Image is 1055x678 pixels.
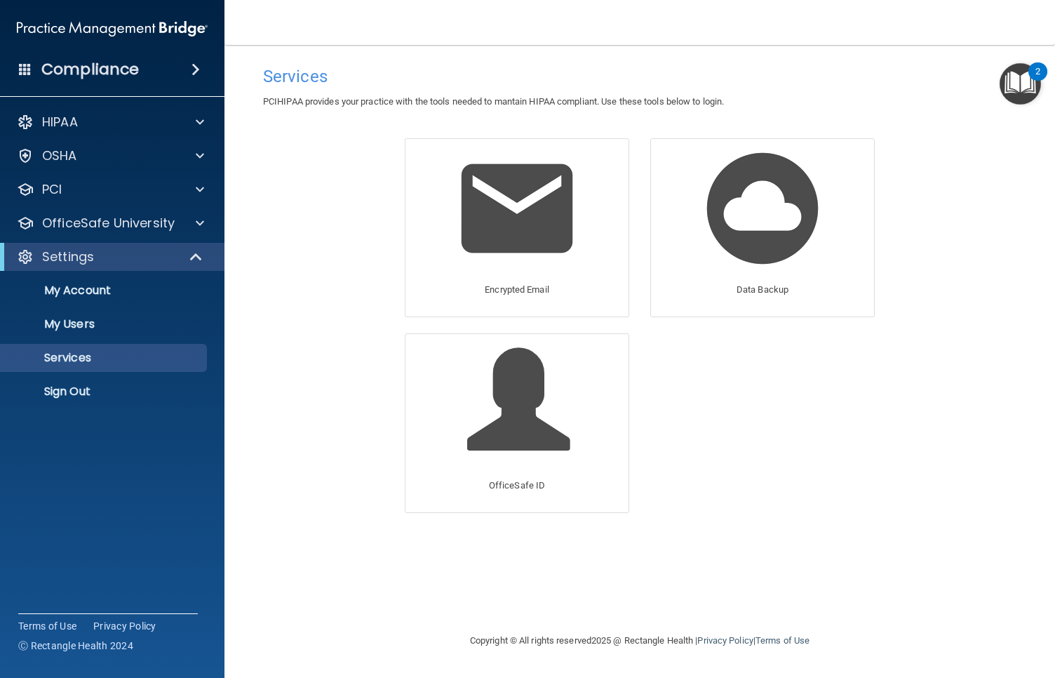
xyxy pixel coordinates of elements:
p: Encrypted Email [485,281,549,298]
p: PCI [42,181,62,198]
p: OSHA [42,147,77,164]
span: Ⓒ Rectangle Health 2024 [18,639,133,653]
p: My Account [9,284,201,298]
a: OfficeSafe ID [405,333,629,512]
p: OfficeSafe ID [489,477,545,494]
a: Data Backup Data Backup [650,138,875,317]
p: Services [9,351,201,365]
a: Encrypted Email Encrypted Email [405,138,629,317]
a: Privacy Policy [697,635,753,646]
p: HIPAA [42,114,78,131]
button: Open Resource Center, 2 new notifications [1000,63,1041,105]
img: Data Backup [696,142,829,275]
p: OfficeSafe University [42,215,175,232]
a: OfficeSafe University [17,215,204,232]
a: Settings [17,248,203,265]
p: Settings [42,248,94,265]
a: Privacy Policy [93,619,156,633]
a: Terms of Use [18,619,76,633]
img: PMB logo [17,15,208,43]
a: HIPAA [17,114,204,131]
span: PCIHIPAA provides your practice with the tools needed to mantain HIPAA compliant. Use these tools... [263,96,724,107]
h4: Services [263,67,1016,86]
img: Encrypted Email [450,142,584,275]
p: Data Backup [737,281,788,298]
p: Sign Out [9,385,201,399]
a: Terms of Use [755,635,809,646]
a: OSHA [17,147,204,164]
h4: Compliance [41,60,139,79]
div: Copyright © All rights reserved 2025 @ Rectangle Health | | [384,618,896,663]
a: PCI [17,181,204,198]
p: My Users [9,317,201,331]
div: 2 [1035,72,1040,90]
